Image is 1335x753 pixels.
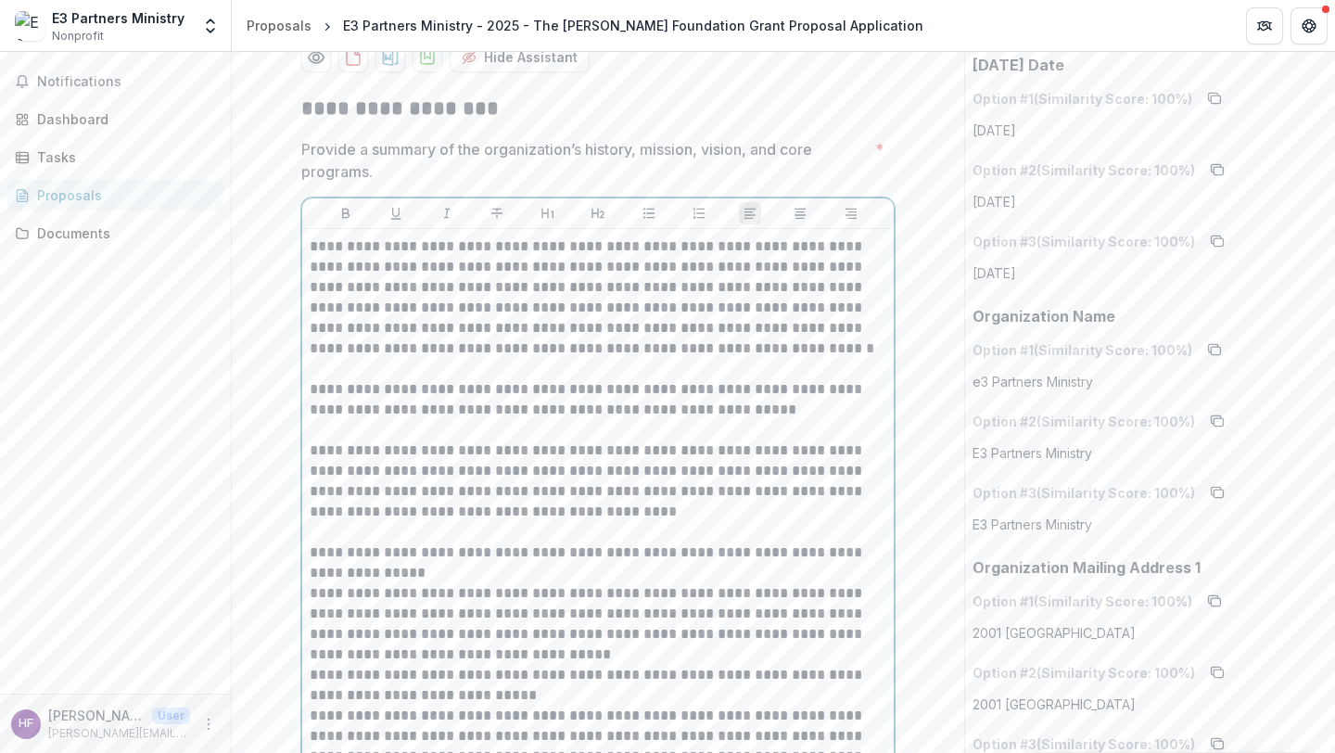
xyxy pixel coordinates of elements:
nav: breadcrumb [239,12,931,39]
button: Strike [486,202,508,224]
a: Documents [7,218,223,249]
button: Get Help [1290,7,1328,45]
button: copy to clipboard [1202,406,1232,436]
button: copy to clipboard [1202,155,1232,185]
div: E3 Partners Ministry [52,8,184,28]
div: Tasks [37,147,209,167]
button: Underline [385,202,407,224]
div: Proposals [247,16,311,35]
p: Option # 2 (Similarity Score: 100 %) [973,160,1195,180]
button: Bold [335,202,357,224]
p: E3 Partners Ministry [973,443,1092,463]
p: 2001 [GEOGRAPHIC_DATA] [973,623,1136,643]
p: Provide a summary of the organization’s history, mission, vision, and core programs. [301,138,868,183]
button: Align Right [840,202,862,224]
button: More [197,713,220,735]
button: Preview f6cf81e4-e947-496d-af14-18b80793a2cd-0.pdf [301,43,331,72]
button: Notifications [7,67,223,96]
button: copy to clipboard [1200,586,1229,616]
p: Option # 2 (Similarity Score: 100 %) [973,412,1195,431]
p: [DATE] [973,263,1016,283]
p: Option # 3 (Similarity Score: 100 %) [973,232,1195,251]
p: Option # 1 (Similarity Score: 100 %) [973,592,1192,611]
p: [DATE] [973,121,1016,140]
p: Option # 3 (Similarity Score: 100 %) [973,483,1195,503]
button: Align Center [789,202,811,224]
button: copy to clipboard [1200,335,1229,364]
p: Option # 2 (Similarity Score: 100 %) [973,663,1195,683]
button: Heading 2 [587,202,609,224]
button: download-proposal [413,43,442,72]
div: Dashboard [37,109,209,129]
button: copy to clipboard [1200,83,1229,113]
p: [PERSON_NAME][EMAIL_ADDRESS][PERSON_NAME][DOMAIN_NAME] [48,725,190,742]
button: Italicize [436,202,458,224]
div: E3 Partners Ministry - 2025 - The [PERSON_NAME] Foundation Grant Proposal Application [343,16,923,35]
p: [DATE] [973,192,1016,211]
p: User [152,708,190,724]
button: download-proposal [338,43,368,72]
button: copy to clipboard [1202,226,1232,256]
div: Hudson Frisby [19,718,33,730]
p: Organization Mailing Address 1 [973,556,1201,579]
button: Hide Assistant [450,43,590,72]
span: Notifications [37,74,216,90]
a: Dashboard [7,104,223,134]
button: copy to clipboard [1202,478,1232,507]
button: Heading 1 [537,202,559,224]
p: 2001 [GEOGRAPHIC_DATA] [973,695,1136,714]
button: Align Left [739,202,761,224]
button: Partners [1246,7,1283,45]
p: e3 Partners Ministry [973,372,1093,391]
p: [DATE] Date [973,54,1064,76]
a: Proposals [239,12,319,39]
a: Proposals [7,180,223,211]
button: Bullet List [638,202,660,224]
a: Tasks [7,142,223,172]
p: Option # 1 (Similarity Score: 100 %) [973,340,1192,360]
button: Ordered List [688,202,710,224]
div: Proposals [37,185,209,205]
p: Option # 1 (Similarity Score: 100 %) [973,89,1192,108]
img: E3 Partners Ministry [15,11,44,41]
button: Open entity switcher [197,7,223,45]
p: E3 Partners Ministry [973,515,1092,534]
p: [PERSON_NAME] [PERSON_NAME] [48,706,145,725]
button: copy to clipboard [1202,657,1232,687]
div: Documents [37,223,209,243]
span: Nonprofit [52,28,104,45]
button: download-proposal [375,43,405,72]
p: Organization Name [973,305,1115,327]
